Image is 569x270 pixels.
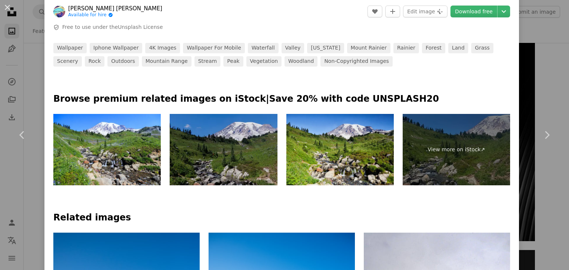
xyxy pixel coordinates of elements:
a: [PERSON_NAME] [PERSON_NAME] [68,5,162,12]
a: valley [282,43,305,53]
a: Available for hire [68,12,162,18]
img: Go to Kevin Peter's profile [53,6,65,17]
a: [US_STATE] [307,43,344,53]
a: land [448,43,468,53]
img: Mount Rainier National Park landscape [53,114,161,186]
button: Edit image [403,6,447,17]
a: Download free [450,6,497,17]
p: Browse premium related images on iStock | Save 20% with code UNSPLASH20 [53,93,510,105]
a: grass [471,43,493,53]
a: vegetation [246,56,282,67]
a: View more on iStock↗ [403,114,510,186]
a: waterfall [248,43,279,53]
a: stream [194,56,221,67]
span: Free to use under the [62,24,163,31]
a: Next [525,99,569,171]
button: Like [367,6,382,17]
a: wallpaper for mobile [183,43,245,53]
button: Choose download size [498,6,510,17]
a: scenery [53,56,82,67]
h4: Related images [53,212,510,224]
a: outdoors [107,56,139,67]
a: Unsplash License [118,24,163,30]
a: peak [223,56,243,67]
a: wallpaper [53,43,87,53]
a: 4K Images [145,43,180,53]
img: Skyline Loop Trail Myrtle Falls [170,114,277,186]
img: Edith Creek at Mount Rainier, WA, USA [286,114,394,186]
a: iphone wallpaper [90,43,142,53]
button: Add to Collection [385,6,400,17]
a: mountain range [142,56,192,67]
a: rainier [393,43,419,53]
a: Non-copyrighted images [320,56,392,67]
a: woodland [284,56,317,67]
a: rock [85,56,104,67]
a: forest [422,43,445,53]
a: mount rainier [347,43,390,53]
